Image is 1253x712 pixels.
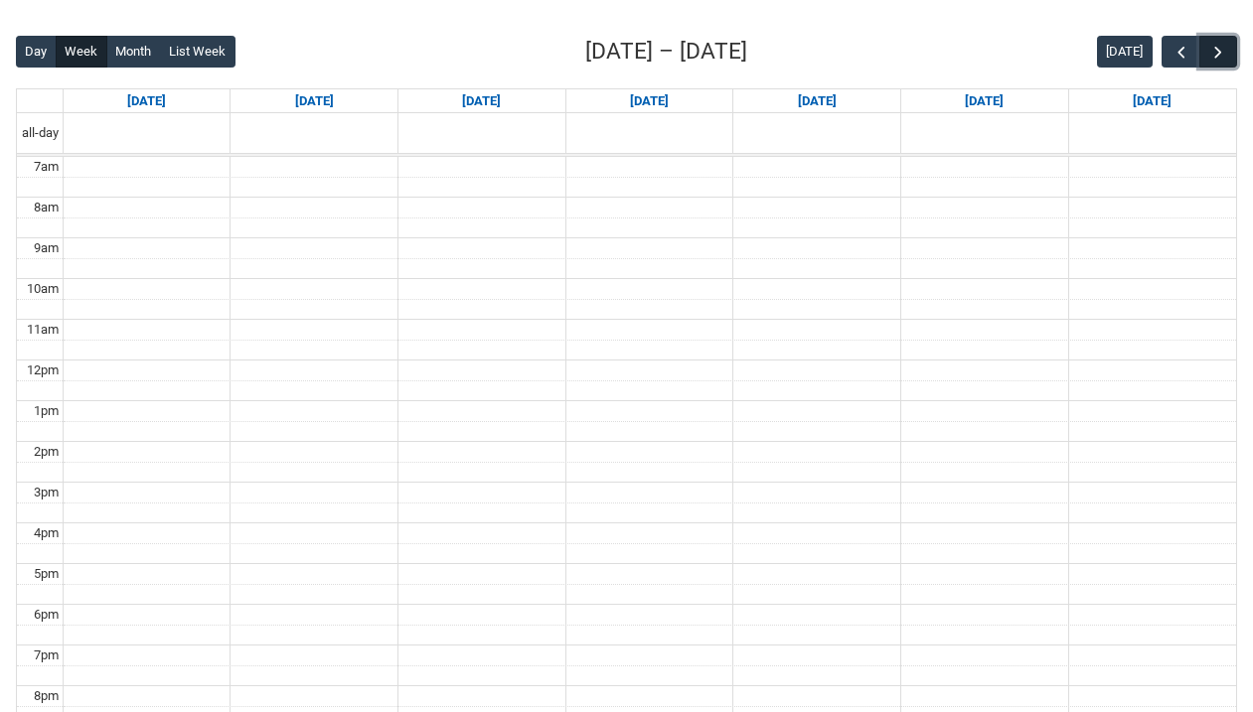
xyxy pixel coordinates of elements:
[585,35,747,69] h2: [DATE] – [DATE]
[30,198,63,217] div: 8am
[30,238,63,258] div: 9am
[106,36,161,68] button: Month
[794,89,841,113] a: Go to August 28, 2025
[16,36,57,68] button: Day
[30,686,63,706] div: 8pm
[30,157,63,177] div: 7am
[123,89,170,113] a: Go to August 24, 2025
[1129,89,1175,113] a: Go to August 30, 2025
[30,645,63,665] div: 7pm
[30,442,63,462] div: 2pm
[23,360,63,380] div: 12pm
[626,89,673,113] a: Go to August 27, 2025
[458,89,505,113] a: Go to August 26, 2025
[23,279,63,299] div: 10am
[30,401,63,421] div: 1pm
[961,89,1008,113] a: Go to August 29, 2025
[30,605,63,625] div: 6pm
[30,523,63,543] div: 4pm
[23,320,63,340] div: 11am
[56,36,107,68] button: Week
[1097,36,1153,68] button: [DATE]
[1199,36,1237,69] button: Next Week
[1162,36,1199,69] button: Previous Week
[291,89,338,113] a: Go to August 25, 2025
[160,36,235,68] button: List Week
[30,564,63,584] div: 5pm
[18,123,63,143] span: all-day
[30,483,63,502] div: 3pm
